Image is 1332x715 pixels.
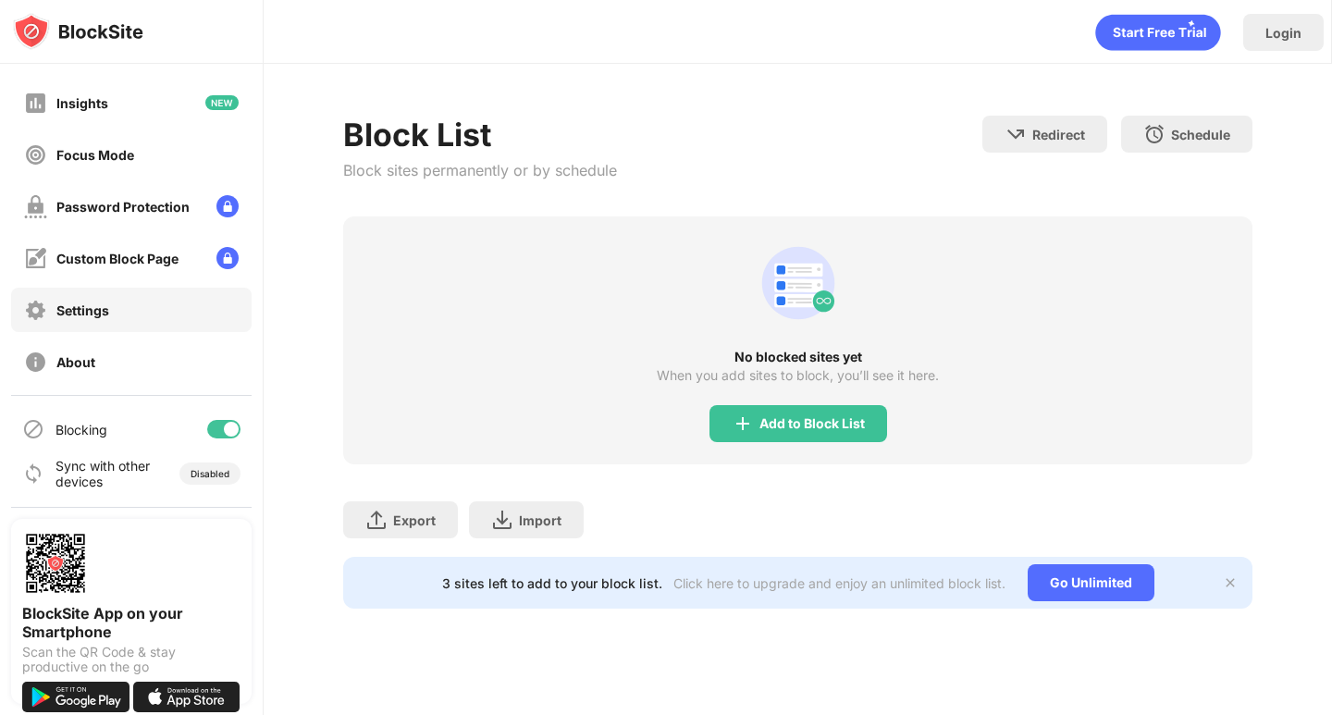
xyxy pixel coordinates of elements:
[22,682,129,712] img: get-it-on-google-play.svg
[22,604,240,641] div: BlockSite App on your Smartphone
[56,302,109,318] div: Settings
[343,350,1252,364] div: No blocked sites yet
[393,512,436,528] div: Export
[13,13,143,50] img: logo-blocksite.svg
[22,530,89,597] img: options-page-qr-code.png
[56,95,108,111] div: Insights
[1171,127,1230,142] div: Schedule
[519,512,561,528] div: Import
[22,418,44,440] img: blocking-icon.svg
[24,351,47,374] img: about-off.svg
[24,143,47,166] img: focus-off.svg
[24,195,47,218] img: password-protection-off.svg
[1028,564,1154,601] div: Go Unlimited
[1265,25,1301,41] div: Login
[55,422,107,438] div: Blocking
[22,645,240,674] div: Scan the QR Code & stay productive on the go
[56,251,179,266] div: Custom Block Page
[1223,575,1238,590] img: x-button.svg
[343,116,617,154] div: Block List
[1095,14,1221,51] div: animation
[133,682,240,712] img: download-on-the-app-store.svg
[1032,127,1085,142] div: Redirect
[657,368,939,383] div: When you add sites to block, you’ll see it here.
[442,575,662,591] div: 3 sites left to add to your block list.
[24,247,47,270] img: customize-block-page-off.svg
[24,92,47,115] img: insights-off.svg
[24,299,47,322] img: settings-off.svg
[56,354,95,370] div: About
[56,199,190,215] div: Password Protection
[205,95,239,110] img: new-icon.svg
[216,195,239,217] img: lock-menu.svg
[754,239,843,327] div: animation
[55,458,151,489] div: Sync with other devices
[56,147,134,163] div: Focus Mode
[343,161,617,179] div: Block sites permanently or by schedule
[673,575,1005,591] div: Click here to upgrade and enjoy an unlimited block list.
[191,468,229,479] div: Disabled
[216,247,239,269] img: lock-menu.svg
[759,416,865,431] div: Add to Block List
[22,462,44,485] img: sync-icon.svg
